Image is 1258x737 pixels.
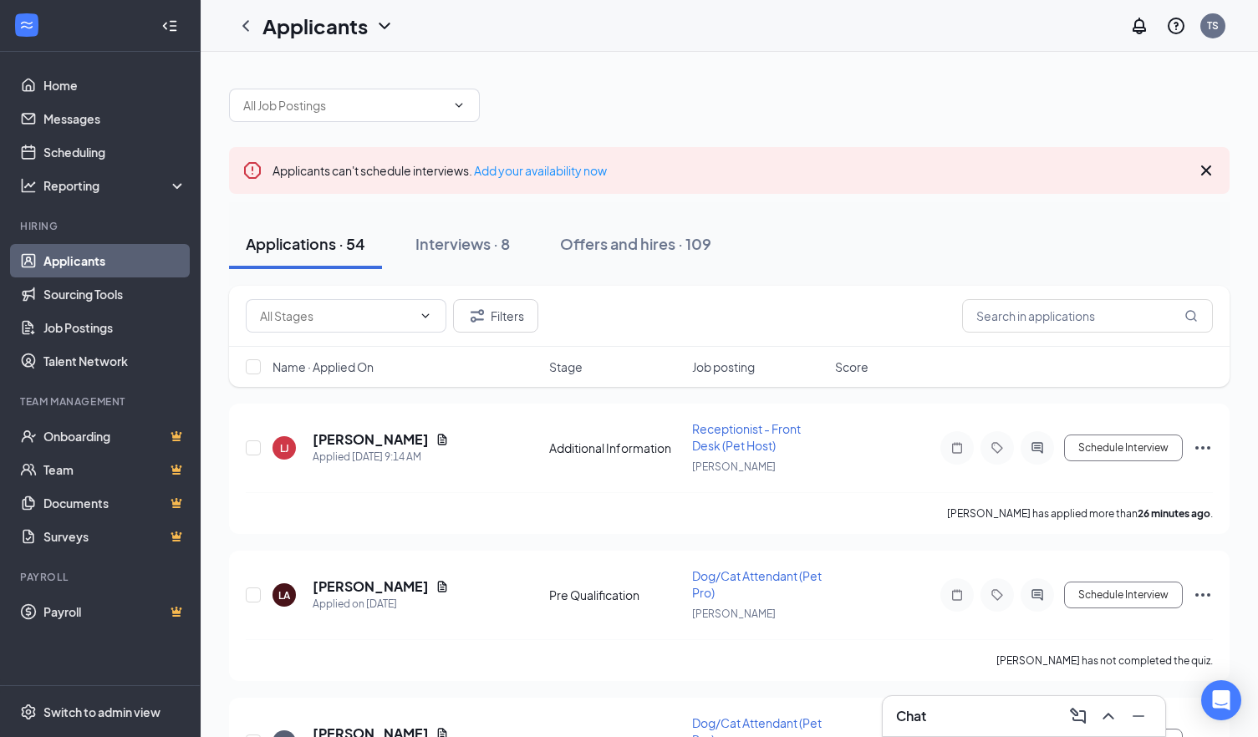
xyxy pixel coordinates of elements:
[20,394,183,409] div: Team Management
[20,704,37,720] svg: Settings
[20,177,37,194] svg: Analysis
[1027,588,1047,602] svg: ActiveChat
[692,568,822,600] span: Dog/Cat Attendant (Pet Pro)
[242,160,262,180] svg: Error
[1064,435,1183,461] button: Schedule Interview
[43,453,186,486] a: TeamCrown
[453,299,538,333] button: Filter Filters
[1068,706,1088,726] svg: ComposeMessage
[1027,441,1047,455] svg: ActiveChat
[43,244,186,277] a: Applicants
[43,595,186,628] a: PayrollCrown
[1098,706,1118,726] svg: ChevronUp
[43,277,186,311] a: Sourcing Tools
[435,580,449,593] svg: Document
[43,177,187,194] div: Reporting
[987,588,1007,602] svg: Tag
[43,520,186,553] a: SurveysCrown
[20,570,183,584] div: Payroll
[272,358,374,375] span: Name · Applied On
[987,441,1007,455] svg: Tag
[692,607,776,620] span: [PERSON_NAME]
[43,704,160,720] div: Switch to admin view
[835,358,868,375] span: Score
[467,306,487,326] svg: Filter
[435,433,449,446] svg: Document
[313,430,429,449] h5: [PERSON_NAME]
[236,16,256,36] svg: ChevronLeft
[262,12,368,40] h1: Applicants
[280,441,289,455] div: LJ
[415,233,510,254] div: Interviews · 8
[1193,585,1213,605] svg: Ellipses
[1201,680,1241,720] div: Open Intercom Messenger
[947,441,967,455] svg: Note
[1064,582,1183,608] button: Schedule Interview
[313,449,449,465] div: Applied [DATE] 9:14 AM
[161,18,178,34] svg: Collapse
[452,99,466,112] svg: ChevronDown
[20,219,183,233] div: Hiring
[996,653,1213,668] p: [PERSON_NAME] has not completed the quiz.
[43,135,186,169] a: Scheduling
[474,163,607,178] a: Add your availability now
[272,163,607,178] span: Applicants can't schedule interviews.
[962,299,1213,333] input: Search in applications
[1193,438,1213,458] svg: Ellipses
[1166,16,1186,36] svg: QuestionInfo
[43,102,186,135] a: Messages
[419,309,432,323] svg: ChevronDown
[1207,18,1219,33] div: TS
[43,486,186,520] a: DocumentsCrown
[1095,703,1122,729] button: ChevronUp
[1184,309,1198,323] svg: MagnifyingGlass
[947,588,967,602] svg: Note
[313,577,429,596] h5: [PERSON_NAME]
[1125,703,1152,729] button: Minimize
[18,17,35,33] svg: WorkstreamLogo
[549,358,583,375] span: Stage
[692,421,801,453] span: Receptionist - Front Desk (Pet Host)
[896,707,926,725] h3: Chat
[260,307,412,325] input: All Stages
[1196,160,1216,180] svg: Cross
[549,587,682,603] div: Pre Qualification
[1065,703,1092,729] button: ComposeMessage
[43,419,186,453] a: OnboardingCrown
[278,588,290,602] div: LA
[243,96,446,114] input: All Job Postings
[549,440,682,456] div: Additional Information
[43,344,186,378] a: Talent Network
[374,16,395,36] svg: ChevronDown
[1138,507,1210,520] b: 26 minutes ago
[43,69,186,102] a: Home
[1129,16,1149,36] svg: Notifications
[692,358,755,375] span: Job posting
[43,311,186,344] a: Job Postings
[947,506,1213,521] p: [PERSON_NAME] has applied more than .
[313,596,449,612] div: Applied on [DATE]
[560,233,711,254] div: Offers and hires · 109
[246,233,365,254] div: Applications · 54
[692,460,776,473] span: [PERSON_NAME]
[1128,706,1148,726] svg: Minimize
